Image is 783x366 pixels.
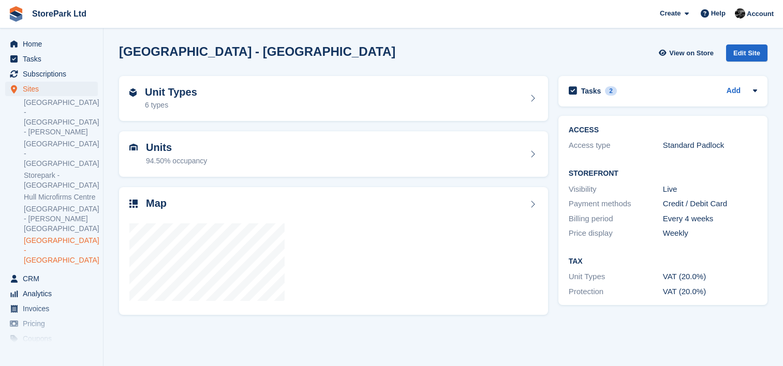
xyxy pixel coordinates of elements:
a: menu [5,52,98,66]
a: Storepark - [GEOGRAPHIC_DATA] [24,171,98,190]
h2: ACCESS [569,126,757,134]
div: Billing period [569,213,663,225]
h2: Map [146,197,167,209]
div: Visibility [569,184,663,195]
h2: Tasks [581,86,601,96]
div: VAT (20.0%) [663,271,757,283]
img: Ryan Mulcahy [735,8,745,19]
span: CRM [23,271,85,286]
div: Price display [569,227,663,239]
h2: Tax [569,257,757,266]
div: Weekly [663,227,757,239]
div: Protection [569,286,663,298]
span: Create [660,8,681,19]
div: Credit / Debit Card [663,198,757,210]
a: View on Store [657,44,718,62]
span: View on Store [669,48,714,58]
span: Coupons [23,331,85,346]
a: Add [727,85,741,97]
span: Analytics [23,286,85,301]
a: Map [119,187,548,315]
h2: Units [146,142,207,154]
a: menu [5,331,98,346]
span: Home [23,37,85,51]
div: Live [663,184,757,195]
a: [GEOGRAPHIC_DATA] - [PERSON_NAME][GEOGRAPHIC_DATA] [24,204,98,234]
span: Pricing [23,316,85,331]
img: unit-type-icn-2b2737a686de81e16bb02015468b77c625bbabd49415b5ef34ead5e3b44a266d.svg [129,88,137,97]
a: Edit Site [726,44,767,66]
img: map-icn-33ee37083ee616e46c38cad1a60f524a97daa1e2b2c8c0bc3eb3415660979fc1.svg [129,200,138,208]
h2: Unit Types [145,86,197,98]
span: Invoices [23,301,85,316]
img: stora-icon-8386f47178a22dfd0bd8f6a31ec36ba5ce8667c1dd55bd0f319d3a0aa187defe.svg [8,6,24,22]
span: Tasks [23,52,85,66]
span: Account [747,9,774,19]
span: Subscriptions [23,67,85,81]
div: VAT (20.0%) [663,286,757,298]
h2: Storefront [569,170,757,178]
a: [GEOGRAPHIC_DATA] - [GEOGRAPHIC_DATA] [24,236,98,265]
div: Every 4 weeks [663,213,757,225]
div: Payment methods [569,198,663,210]
a: menu [5,37,98,51]
div: 2 [605,86,617,96]
a: menu [5,82,98,96]
a: [GEOGRAPHIC_DATA] - [GEOGRAPHIC_DATA] [24,139,98,169]
a: menu [5,301,98,316]
div: Edit Site [726,44,767,62]
span: Help [711,8,726,19]
a: menu [5,316,98,331]
a: Hull Microfirms Centre [24,192,98,202]
div: Access type [569,140,663,151]
a: menu [5,67,98,81]
div: 94.50% occupancy [146,156,207,166]
a: [GEOGRAPHIC_DATA] - [GEOGRAPHIC_DATA] - [PERSON_NAME] [24,98,98,137]
img: unit-icn-7be61d7bf1b0ce9d3e12c5938cc71ed9869f7b940bace4675aadf7bd6d80202e.svg [129,144,138,151]
a: menu [5,271,98,286]
a: StorePark Ltd [28,5,91,22]
div: Standard Padlock [663,140,757,151]
div: 6 types [145,100,197,111]
h2: [GEOGRAPHIC_DATA] - [GEOGRAPHIC_DATA] [119,44,395,58]
a: Units 94.50% occupancy [119,131,548,177]
div: Unit Types [569,271,663,283]
a: Unit Types 6 types [119,76,548,121]
a: menu [5,286,98,301]
span: Sites [23,82,85,96]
